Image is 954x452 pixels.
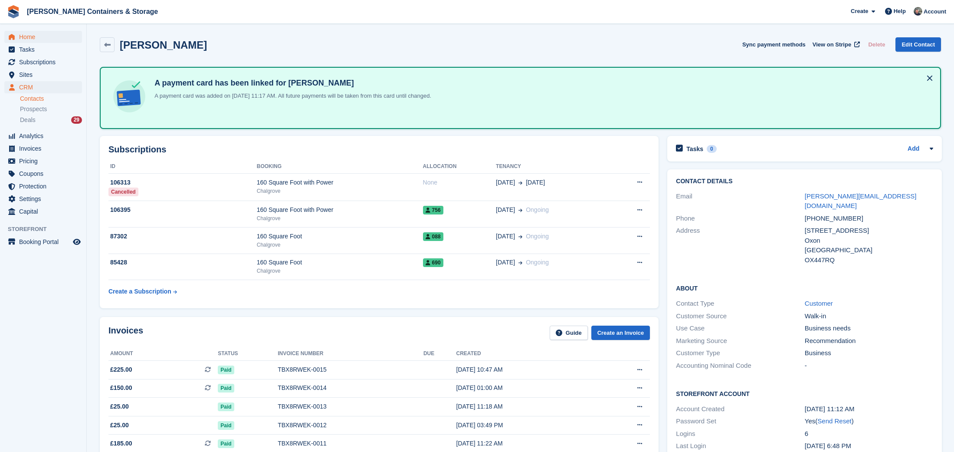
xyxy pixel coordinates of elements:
[456,365,596,374] div: [DATE] 10:47 AM
[676,361,804,371] div: Accounting Nominal Code
[805,442,851,449] time: 2025-09-04 17:48:05 UTC
[108,205,257,214] div: 106395
[110,421,129,430] span: £25.00
[423,347,456,361] th: Due
[550,326,588,340] a: Guide
[19,43,71,56] span: Tasks
[19,168,71,180] span: Coupons
[456,421,596,430] div: [DATE] 03:49 PM
[676,416,804,426] div: Password Set
[805,245,933,255] div: [GEOGRAPHIC_DATA]
[805,348,933,358] div: Business
[20,115,82,125] a: Deals 29
[108,160,257,174] th: ID
[110,439,132,448] span: £185.00
[851,7,868,16] span: Create
[805,236,933,246] div: Oxon
[71,116,82,124] div: 29
[19,205,71,218] span: Capital
[805,323,933,333] div: Business needs
[20,116,36,124] span: Deals
[805,336,933,346] div: Recommendation
[591,326,650,340] a: Create an Invoice
[108,178,257,187] div: 106313
[676,178,933,185] h2: Contact Details
[19,142,71,155] span: Invoices
[805,311,933,321] div: Walk-in
[805,404,933,414] div: [DATE] 11:12 AM
[815,417,853,425] span: ( )
[676,311,804,321] div: Customer Source
[805,192,917,210] a: [PERSON_NAME][EMAIL_ADDRESS][DOMAIN_NAME]
[865,37,888,52] button: Delete
[526,206,549,213] span: Ongoing
[895,37,941,52] a: Edit Contact
[707,145,717,153] div: 0
[423,178,496,187] div: None
[110,383,132,393] span: £150.00
[278,365,423,374] div: TBX8RWEK-0015
[423,258,443,267] span: 690
[20,105,47,113] span: Prospects
[908,144,919,154] a: Add
[19,193,71,205] span: Settings
[4,168,82,180] a: menu
[676,299,804,309] div: Contact Type
[108,284,177,300] a: Create a Subscription
[108,287,171,296] div: Create a Subscription
[813,40,851,49] span: View on Stripe
[676,323,804,333] div: Use Case
[914,7,922,16] img: Adam Greenhalgh
[278,347,423,361] th: Invoice number
[278,421,423,430] div: TBX8RWEK-0012
[456,383,596,393] div: [DATE] 01:00 AM
[423,232,443,241] span: 088
[19,31,71,43] span: Home
[676,214,804,224] div: Phone
[4,56,82,68] a: menu
[23,4,161,19] a: [PERSON_NAME] Containers & Storage
[257,160,423,174] th: Booking
[4,193,82,205] a: menu
[108,232,257,241] div: 87302
[19,155,71,167] span: Pricing
[496,205,515,214] span: [DATE]
[19,180,71,192] span: Protection
[110,365,132,374] span: £225.00
[257,267,423,275] div: Chalgrove
[924,7,946,16] span: Account
[72,237,82,247] a: Preview store
[19,236,71,248] span: Booking Portal
[257,241,423,249] div: Chalgrove
[676,389,933,398] h2: Storefront Account
[676,429,804,439] div: Logins
[676,191,804,211] div: Email
[676,404,804,414] div: Account Created
[4,81,82,93] a: menu
[278,383,423,393] div: TBX8RWEK-0014
[151,78,431,88] h4: A payment card has been linked for [PERSON_NAME]
[4,205,82,218] a: menu
[686,145,703,153] h2: Tasks
[218,366,234,374] span: Paid
[676,348,804,358] div: Customer Type
[805,214,933,224] div: [PHONE_NUMBER]
[4,31,82,43] a: menu
[218,403,234,411] span: Paid
[257,232,423,241] div: 160 Square Foot
[8,225,86,234] span: Storefront
[19,69,71,81] span: Sites
[809,37,862,52] a: View on Stripe
[19,130,71,142] span: Analytics
[108,347,218,361] th: Amount
[805,226,933,236] div: [STREET_ADDRESS]
[423,206,443,214] span: 756
[894,7,906,16] span: Help
[805,416,933,426] div: Yes
[526,233,549,240] span: Ongoing
[278,439,423,448] div: TBX8RWEK-0011
[676,441,804,451] div: Last Login
[108,326,143,340] h2: Invoices
[20,95,82,103] a: Contacts
[218,421,234,430] span: Paid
